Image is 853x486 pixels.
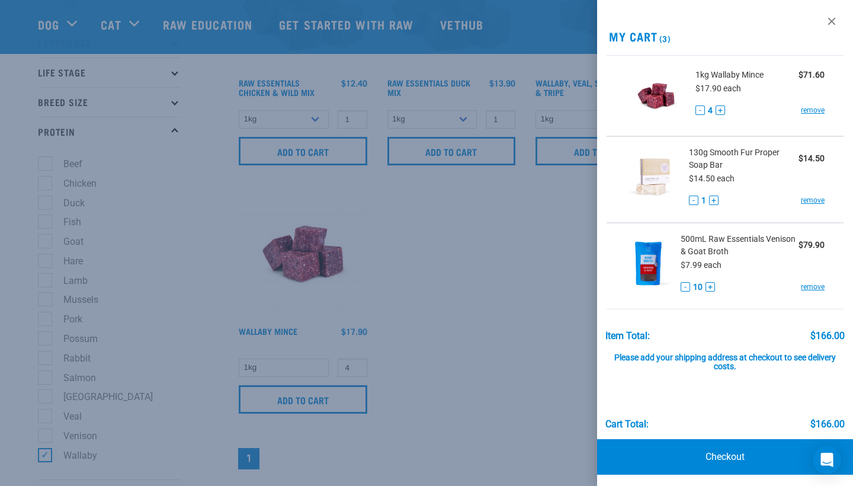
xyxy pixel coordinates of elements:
[813,446,841,474] div: Open Intercom Messenger
[605,331,650,341] div: Item Total:
[689,146,799,171] span: 130g Smooth Fur Proper Soap Bar
[597,439,853,475] a: Checkout
[701,194,706,207] span: 1
[605,341,845,372] div: Please add your shipping address at checkout to see delivery costs.
[799,70,825,79] strong: $71.60
[810,419,845,430] div: $166.00
[709,196,719,205] button: +
[799,154,825,163] strong: $14.50
[799,240,825,250] strong: $79.90
[695,105,705,115] button: -
[605,419,649,430] div: Cart total:
[695,69,764,81] span: 1kg Wallaby Mince
[708,104,713,117] span: 4
[626,146,680,207] img: Smooth Fur Proper Soap Bar
[801,195,825,206] a: remove
[695,84,741,93] span: $17.90 each
[658,36,671,40] span: (3)
[681,233,799,258] span: 500mL Raw Essentials Venison & Goat Broth
[681,282,690,292] button: -
[801,282,825,292] a: remove
[626,65,687,126] img: Wallaby Mince
[681,260,721,270] span: $7.99 each
[626,233,672,294] img: Raw Essentials Venison & Goat Broth
[801,105,825,116] a: remove
[716,105,725,115] button: +
[689,174,735,183] span: $14.50 each
[597,30,853,43] h2: My Cart
[810,331,845,341] div: $166.00
[693,281,703,293] span: 10
[689,196,698,205] button: -
[706,282,715,292] button: +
